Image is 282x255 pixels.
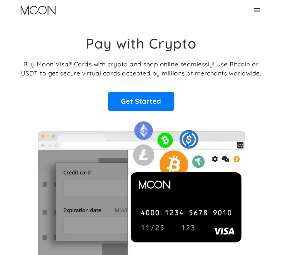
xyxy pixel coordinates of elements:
a: home [21,6,56,15]
a: Get Started [108,92,174,111]
p: Buy Moon Visa® Cards with crypto and shop online seamlessly! Use Bitcoin or USDT to get secure vi... [21,59,261,78]
h1: Pay with Crypto [86,35,197,52]
img: Moon Logo [21,6,56,15]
